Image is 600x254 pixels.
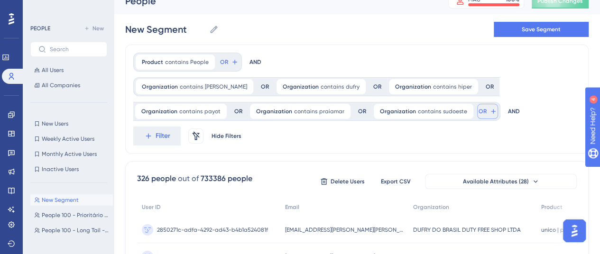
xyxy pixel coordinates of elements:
[42,211,109,219] span: People 100 - Prioritário - [PERSON_NAME] [PERSON_NAME]
[463,178,529,185] span: Available Attributes (28)
[477,104,498,119] button: OR
[256,108,292,115] span: Organization
[212,132,241,140] span: Hide Filters
[358,108,366,115] div: OR
[249,53,261,72] div: AND
[372,174,419,189] button: Export CSV
[373,83,381,91] div: OR
[508,102,520,121] div: AND
[381,178,411,185] span: Export CSV
[494,22,589,37] button: Save Segment
[443,108,467,115] span: sudoeste
[30,194,113,206] button: New Segment
[331,178,365,185] span: Delete Users
[142,58,163,66] span: Product
[211,128,241,144] button: Hide Filters
[42,165,79,173] span: Inactive Users
[22,2,59,14] span: Need Help?
[319,174,366,189] button: Delete Users
[418,108,441,115] span: contains
[205,83,247,91] span: [PERSON_NAME]
[178,173,199,184] div: out of
[380,108,416,115] span: Organization
[219,54,240,70] button: OR
[204,108,221,115] span: payot
[142,83,178,91] span: Organization
[425,174,577,189] button: Available Attributes (28)
[142,203,161,211] span: User ID
[458,83,472,91] span: hiper
[433,83,456,91] span: contains
[294,108,317,115] span: contains
[479,108,487,115] span: OR
[321,83,344,91] span: contains
[30,80,107,91] button: All Companies
[30,225,113,236] button: People 100 - Long Tail - [PERSON_NAME]
[30,118,107,129] button: New Users
[42,150,97,158] span: Monthly Active Users
[30,133,107,145] button: Weekly Active Users
[66,5,69,12] div: 4
[201,173,252,184] div: 733386 people
[283,83,319,91] span: Organization
[234,108,242,115] div: OR
[180,83,203,91] span: contains
[125,23,205,36] input: Segment Name
[81,23,107,34] button: New
[220,58,228,66] span: OR
[165,58,188,66] span: contains
[30,25,50,32] div: PEOPLE
[30,209,113,221] button: People 100 - Prioritário - [PERSON_NAME] [PERSON_NAME]
[285,203,299,211] span: Email
[42,120,68,127] span: New Users
[541,203,563,211] span: Product
[133,127,181,145] button: Filter
[157,226,268,234] span: 2850271c-adfa-4292-ad43-b4b1a524081f
[413,226,521,234] span: DUFRY DO BRASIL DUTY FREE SHOP LTDA
[486,83,494,91] div: OR
[190,58,209,66] span: People
[346,83,360,91] span: dufry
[42,135,94,143] span: Weekly Active Users
[156,130,170,142] span: Filter
[42,196,79,204] span: New Segment
[179,108,203,115] span: contains
[413,203,449,211] span: Organization
[319,108,344,115] span: praiamar
[30,64,107,76] button: All Users
[137,173,176,184] div: 326 people
[560,217,589,245] iframe: UserGuiding AI Assistant Launcher
[522,26,561,33] span: Save Segment
[395,83,431,91] span: Organization
[50,46,99,53] input: Search
[42,227,109,234] span: People 100 - Long Tail - [PERSON_NAME]
[541,226,579,234] span: unico | people
[285,226,404,234] span: [EMAIL_ADDRESS][PERSON_NAME][PERSON_NAME][DOMAIN_NAME]
[92,25,104,32] span: New
[42,82,80,89] span: All Companies
[261,83,269,91] div: OR
[30,148,107,160] button: Monthly Active Users
[42,66,64,74] span: All Users
[30,163,107,175] button: Inactive Users
[141,108,177,115] span: Organization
